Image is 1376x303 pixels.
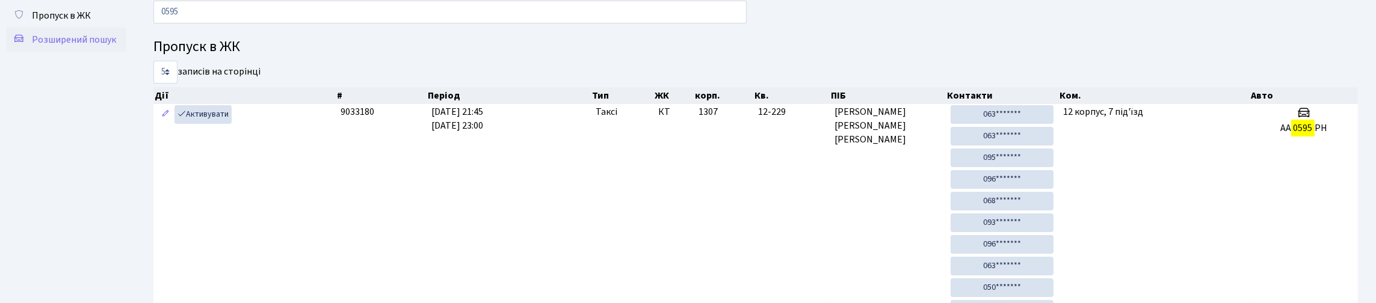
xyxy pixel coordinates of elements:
[153,61,177,84] select: записів на сторінці
[946,87,1059,104] th: Контакти
[830,87,946,104] th: ПІБ
[341,105,374,118] span: 9033180
[596,105,617,119] span: Таксі
[758,105,825,119] span: 12-229
[753,87,830,104] th: Кв.
[694,87,753,104] th: корп.
[1058,87,1250,104] th: Ком.
[591,87,653,104] th: Тип
[427,87,591,104] th: Період
[153,1,747,23] input: Пошук
[653,87,694,104] th: ЖК
[1250,87,1358,104] th: Авто
[174,105,232,124] a: Активувати
[1291,120,1314,136] mark: 0595
[699,105,718,118] span: 1307
[6,4,126,28] a: Пропуск в ЖК
[835,105,942,147] span: [PERSON_NAME] [PERSON_NAME] [PERSON_NAME]
[1254,123,1353,134] h5: AA PH
[431,105,483,132] span: [DATE] 21:45 [DATE] 23:00
[32,33,116,46] span: Розширений пошук
[6,28,126,52] a: Розширений пошук
[336,87,427,104] th: #
[658,105,690,119] span: КТ
[32,9,91,22] span: Пропуск в ЖК
[153,61,261,84] label: записів на сторінці
[158,105,173,124] a: Редагувати
[1063,105,1143,118] span: 12 корпус, 7 під'їзд
[153,38,1358,56] h4: Пропуск в ЖК
[153,87,336,104] th: Дії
